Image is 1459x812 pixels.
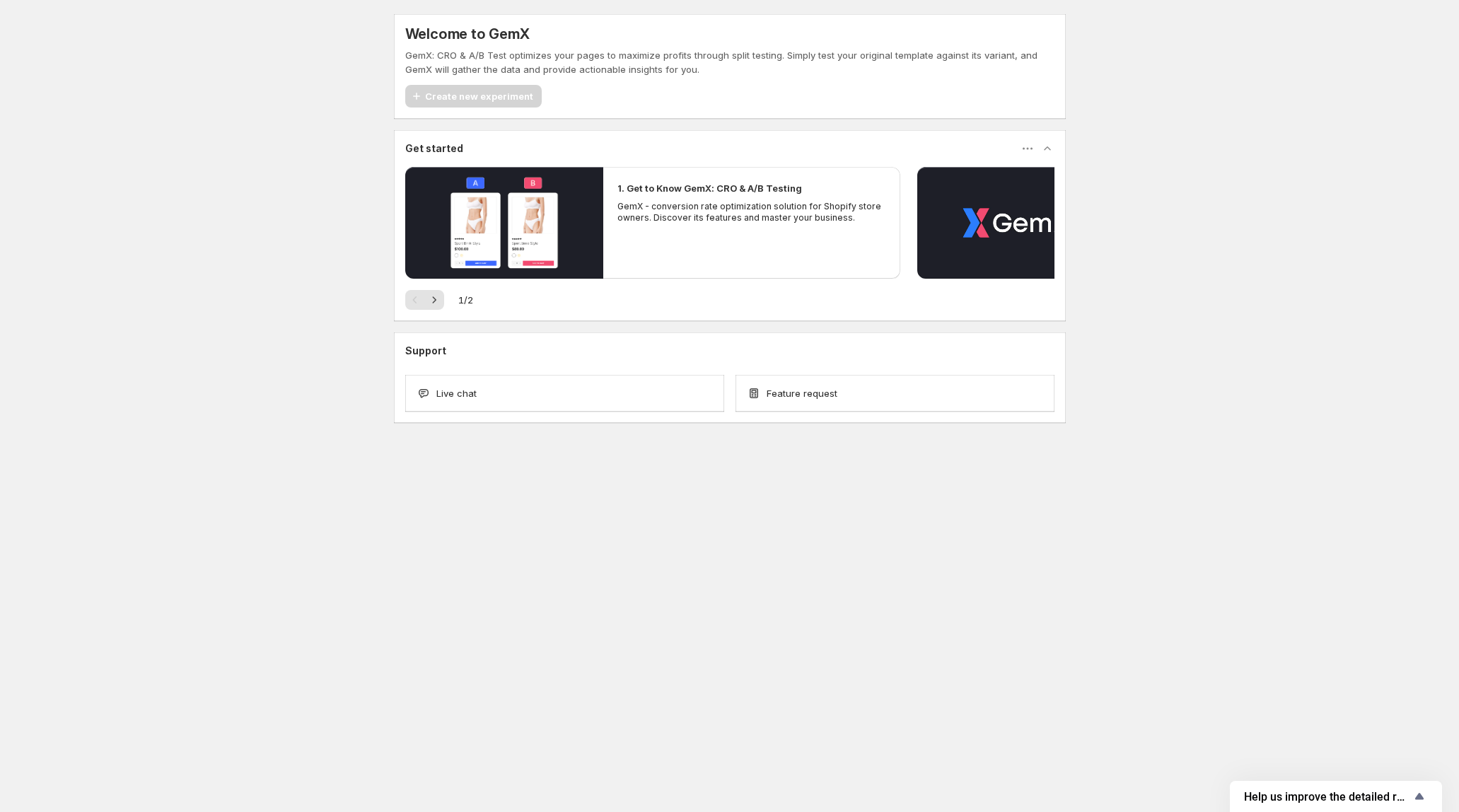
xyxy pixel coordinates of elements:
[1244,788,1428,805] button: Show survey - Help us improve the detailed report for A/B campaigns
[405,344,446,358] h3: Support
[436,386,477,400] span: Live chat
[1244,790,1411,804] span: Help us improve the detailed report for A/B campaigns
[617,201,886,224] p: GemX - conversion rate optimization solution for Shopify store owners. Discover its features and ...
[617,181,802,195] h2: 1. Get to Know GemX: CRO & A/B Testing
[405,25,530,42] h5: Welcome to GemX
[767,386,837,400] span: Feature request
[405,48,1054,76] p: GemX: CRO & A/B Test optimizes your pages to maximize profits through split testing. Simply test ...
[405,141,463,156] h3: Get started
[458,293,473,307] span: 1 / 2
